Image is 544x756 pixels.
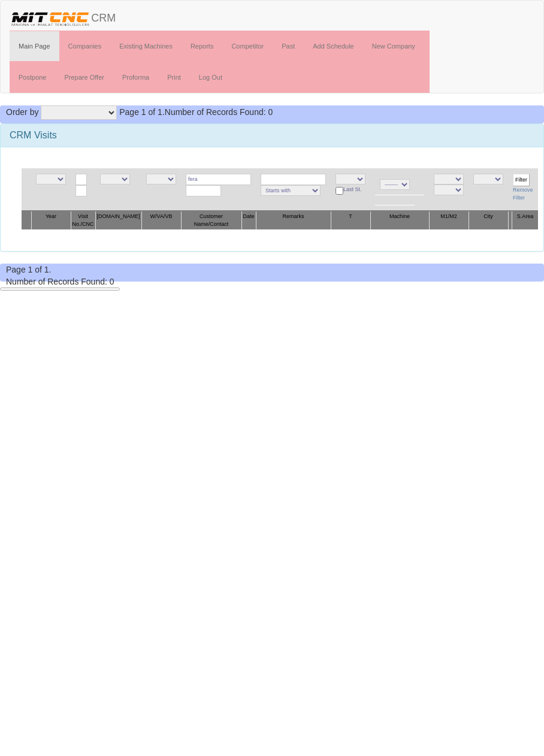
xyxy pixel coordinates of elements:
a: Remove Filter [513,187,533,201]
th: Date [241,211,256,230]
th: Machine [370,211,429,230]
span: Page 1 of 1. [6,265,52,274]
th: Remarks [256,211,331,230]
th: City [469,211,508,230]
th: [DOMAIN_NAME] [95,211,141,230]
th: Visit No./CNC [71,211,95,230]
a: Postpone [10,62,55,92]
input: Filter [513,174,530,186]
th: Customer Name/Contact [181,211,241,230]
a: Reports [182,31,223,61]
th: M1/M2 [429,211,469,230]
a: Competitor [222,31,273,61]
th: S.Area [512,211,538,230]
a: Proforma [113,62,158,92]
h3: CRM Visits [10,130,534,141]
a: Existing Machines [110,31,182,61]
a: CRM [1,1,125,31]
a: Main Page [10,31,59,61]
th: Year [31,211,71,230]
th: T [331,211,370,230]
a: New Company [363,31,424,61]
td: Last St. [331,168,370,211]
a: Log Out [190,62,231,92]
a: Prepare Offer [55,62,113,92]
a: Print [158,62,190,92]
span: Number of Records Found: 0 [119,107,273,117]
a: Add Schedule [304,31,363,61]
span: Number of Records Found: 0 [6,277,114,286]
th: W/VA/VB [141,211,181,230]
a: Past [273,31,304,61]
span: Page 1 of 1. [119,107,165,117]
a: Companies [59,31,111,61]
img: header.png [10,10,91,28]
